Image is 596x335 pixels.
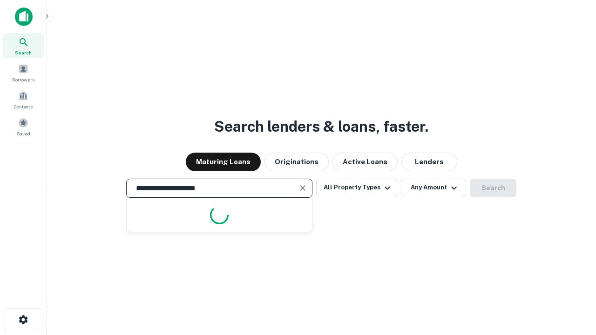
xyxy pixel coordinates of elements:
[15,49,32,56] span: Search
[264,153,329,171] button: Originations
[401,153,457,171] button: Lenders
[332,153,398,171] button: Active Loans
[3,87,44,112] a: Contacts
[3,33,44,58] a: Search
[3,114,44,139] a: Saved
[214,115,428,138] h3: Search lenders & loans, faster.
[17,130,30,137] span: Saved
[316,179,397,197] button: All Property Types
[15,7,33,26] img: capitalize-icon.png
[186,153,261,171] button: Maturing Loans
[3,60,44,85] a: Borrowers
[401,179,466,197] button: Any Amount
[549,261,596,305] iframe: Chat Widget
[12,76,34,83] span: Borrowers
[296,181,309,194] button: Clear
[14,103,33,110] span: Contacts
